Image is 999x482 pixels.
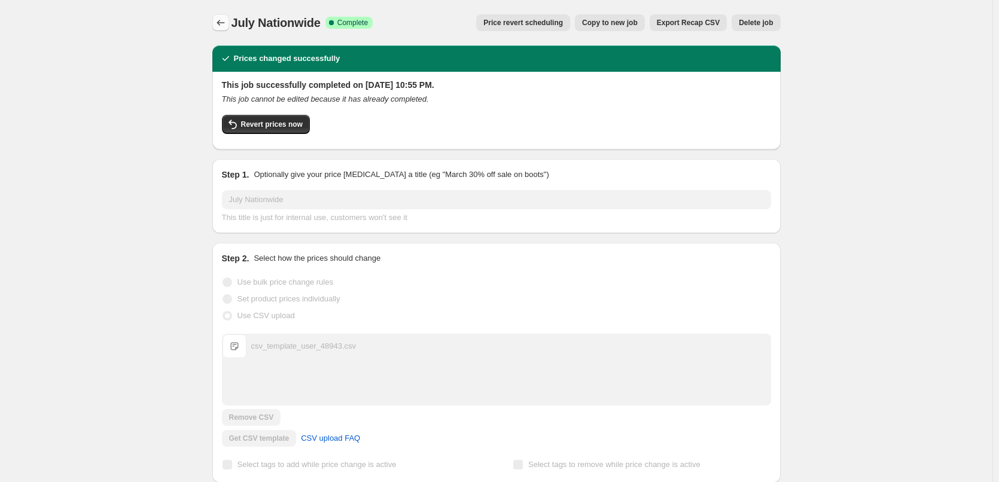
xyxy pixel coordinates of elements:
span: Revert prices now [241,120,303,129]
button: Copy to new job [575,14,645,31]
input: 30% off holiday sale [222,190,771,209]
span: This title is just for internal use, customers won't see it [222,213,407,222]
span: Select tags to add while price change is active [237,460,397,469]
span: CSV upload FAQ [301,432,360,444]
h2: Step 2. [222,252,249,264]
span: Complete [337,18,368,28]
span: Copy to new job [582,18,638,28]
button: Export Recap CSV [650,14,727,31]
span: Set product prices individually [237,294,340,303]
span: Use CSV upload [237,311,295,320]
button: Price change jobs [212,14,229,31]
span: Delete job [739,18,773,28]
button: Revert prices now [222,115,310,134]
p: Optionally give your price [MEDICAL_DATA] a title (eg "March 30% off sale on boots") [254,169,549,181]
p: Select how the prices should change [254,252,380,264]
span: Select tags to remove while price change is active [528,460,700,469]
div: csv_template_user_48943.csv [251,340,357,352]
i: This job cannot be edited because it has already completed. [222,94,429,103]
h2: Step 1. [222,169,249,181]
span: Use bulk price change rules [237,277,333,286]
a: CSV upload FAQ [294,429,367,448]
button: Price revert scheduling [476,14,570,31]
span: Price revert scheduling [483,18,563,28]
h2: Prices changed successfully [234,53,340,65]
span: July Nationwide [232,16,321,29]
button: Delete job [732,14,780,31]
h2: This job successfully completed on [DATE] 10:55 PM. [222,79,771,91]
span: Export Recap CSV [657,18,720,28]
